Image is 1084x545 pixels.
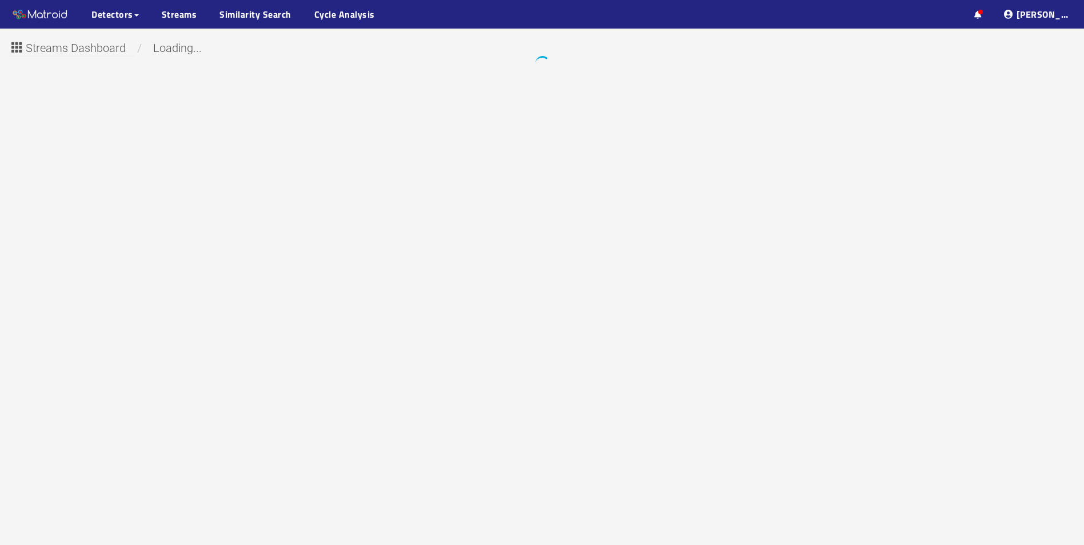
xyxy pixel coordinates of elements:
a: Similarity Search [219,7,291,21]
span: / [134,41,145,55]
span: Streams Dashboard [26,39,126,57]
a: Streams [162,7,197,21]
button: Streams Dashboard [9,37,134,55]
span: loading... [145,41,210,55]
img: Matroid logo [11,6,69,23]
span: Detectors [91,7,133,21]
a: Streams Dashboard [9,45,134,54]
a: Cycle Analysis [314,7,375,21]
